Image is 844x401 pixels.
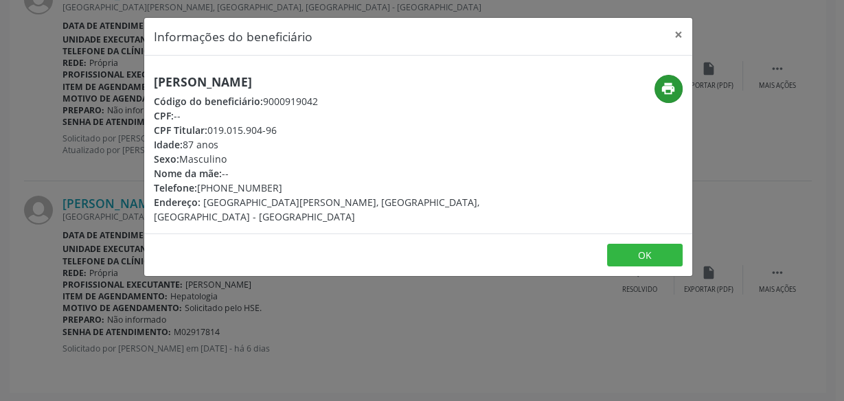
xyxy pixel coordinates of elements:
[154,181,500,195] div: [PHONE_NUMBER]
[154,94,500,108] div: 9000919042
[154,138,183,151] span: Idade:
[661,81,676,96] i: print
[154,27,312,45] h5: Informações do beneficiário
[154,181,197,194] span: Telefone:
[654,75,683,103] button: print
[154,95,263,108] span: Código do beneficiário:
[154,137,500,152] div: 87 anos
[154,109,174,122] span: CPF:
[154,75,500,89] h5: [PERSON_NAME]
[607,244,683,267] button: OK
[154,196,201,209] span: Endereço:
[154,152,500,166] div: Masculino
[665,18,692,51] button: Close
[154,123,500,137] div: 019.015.904-96
[154,196,479,223] span: [GEOGRAPHIC_DATA][PERSON_NAME], [GEOGRAPHIC_DATA], [GEOGRAPHIC_DATA] - [GEOGRAPHIC_DATA]
[154,167,222,180] span: Nome da mãe:
[154,152,179,165] span: Sexo:
[154,166,500,181] div: --
[154,124,207,137] span: CPF Titular:
[154,108,500,123] div: --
